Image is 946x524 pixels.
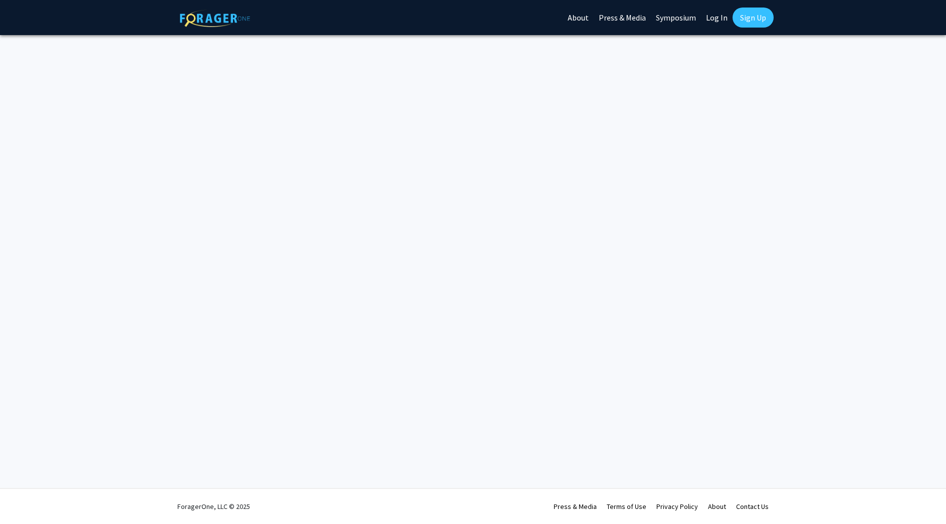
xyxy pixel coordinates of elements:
[733,8,774,28] a: Sign Up
[180,10,250,27] img: ForagerOne Logo
[656,502,698,511] a: Privacy Policy
[554,502,597,511] a: Press & Media
[607,502,646,511] a: Terms of Use
[736,502,769,511] a: Contact Us
[177,489,250,524] div: ForagerOne, LLC © 2025
[708,502,726,511] a: About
